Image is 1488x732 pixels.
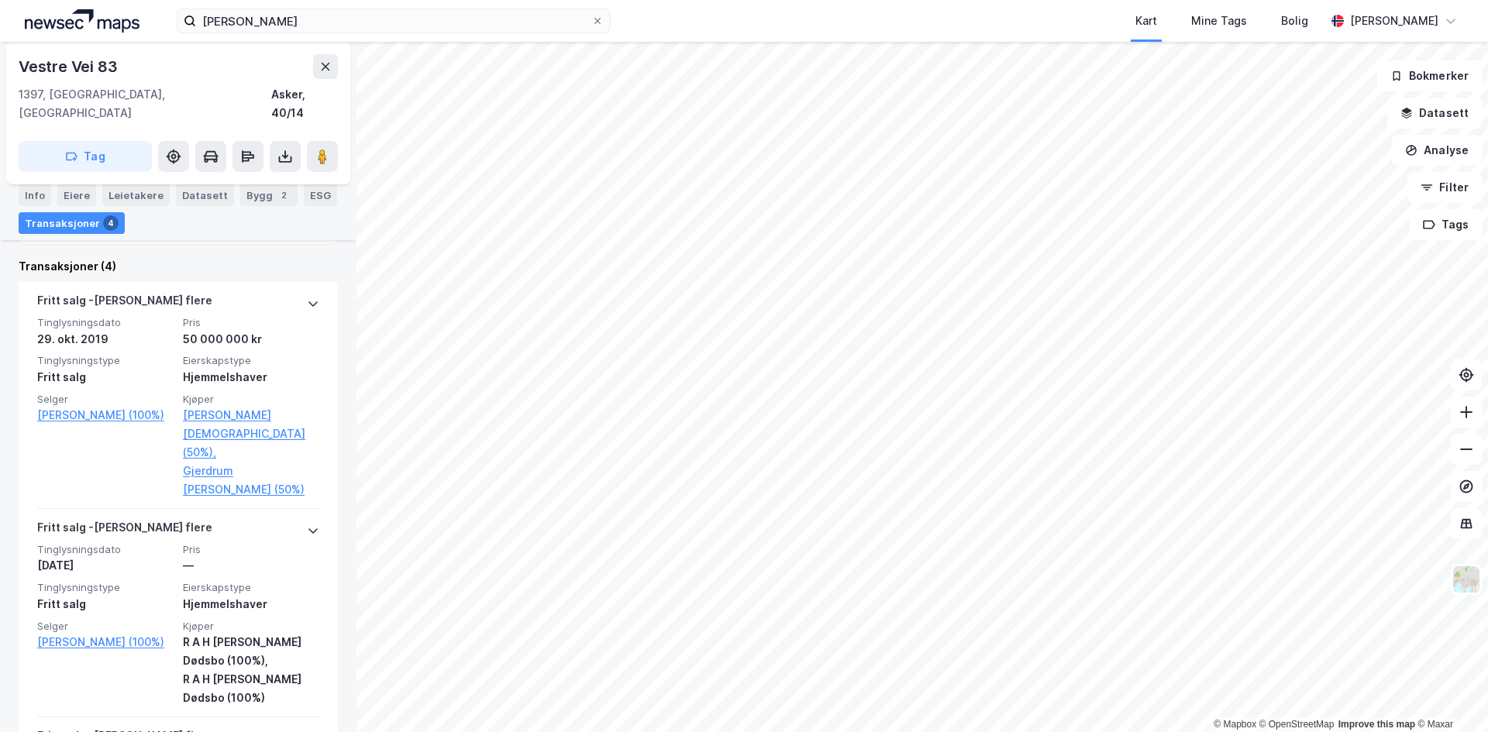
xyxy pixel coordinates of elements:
div: 50 000 000 kr [183,330,319,349]
span: Eierskapstype [183,354,319,367]
span: Selger [37,393,174,406]
span: Kjøper [183,620,319,633]
a: Improve this map [1338,719,1415,730]
span: Tinglysningstype [37,354,174,367]
a: Mapbox [1214,719,1256,730]
button: Analyse [1392,135,1482,166]
div: 1397, [GEOGRAPHIC_DATA], [GEOGRAPHIC_DATA] [19,85,271,122]
span: Kjøper [183,393,319,406]
div: [DATE] [37,556,174,575]
button: Tags [1410,209,1482,240]
a: [PERSON_NAME] (100%) [37,406,174,424]
div: R A H [PERSON_NAME] Dødsbo (100%), [183,633,319,670]
span: Eierskapstype [183,581,319,594]
div: Leietakere [102,184,170,206]
div: [PERSON_NAME] [1350,12,1438,30]
a: Gjerdrum [PERSON_NAME] (50%) [183,462,319,499]
div: Transaksjoner [19,212,125,234]
span: Tinglysningsdato [37,316,174,329]
div: Fritt salg - [PERSON_NAME] flere [37,291,212,316]
span: Tinglysningsdato [37,543,174,556]
div: Hjemmelshaver [183,595,319,613]
iframe: Chat Widget [1410,658,1488,732]
div: Eiere [57,184,96,206]
button: Filter [1407,172,1482,203]
button: Datasett [1387,98,1482,129]
div: Kontrollprogram for chat [1410,658,1488,732]
a: [PERSON_NAME] (100%) [37,633,174,651]
div: Bygg [240,184,298,206]
span: Pris [183,316,319,329]
div: Fritt salg - [PERSON_NAME] flere [37,518,212,543]
div: R A H [PERSON_NAME] Dødsbo (100%) [183,670,319,707]
a: [PERSON_NAME] [DEMOGRAPHIC_DATA] (50%), [183,406,319,462]
div: Kart [1135,12,1157,30]
div: Hjemmelshaver [183,368,319,387]
div: Asker, 40/14 [271,85,338,122]
div: Fritt salg [37,368,174,387]
span: Pris [183,543,319,556]
div: 4 [103,215,119,231]
img: logo.a4113a55bc3d86da70a041830d287a7e.svg [25,9,139,33]
div: Bolig [1281,12,1308,30]
div: Vestre Vei 83 [19,54,120,79]
span: Tinglysningstype [37,581,174,594]
div: Info [19,184,51,206]
div: ESG [304,184,337,206]
button: Tag [19,141,152,172]
div: Transaksjoner (4) [19,257,338,276]
button: Bokmerker [1377,60,1482,91]
a: OpenStreetMap [1259,719,1335,730]
div: Fritt salg [37,595,174,613]
div: Mine Tags [1191,12,1247,30]
input: Søk på adresse, matrikkel, gårdeiere, leietakere eller personer [196,9,591,33]
div: Datasett [176,184,234,206]
div: — [183,556,319,575]
img: Z [1452,565,1481,594]
div: 29. okt. 2019 [37,330,174,349]
div: 2 [276,187,291,203]
span: Selger [37,620,174,633]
